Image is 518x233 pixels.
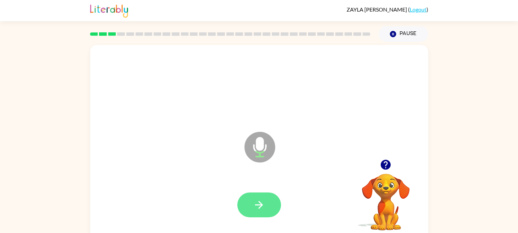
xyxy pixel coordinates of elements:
button: Pause [379,26,428,42]
span: ZAYLA [PERSON_NAME] [347,6,408,13]
video: Your browser must support playing .mp4 files to use Literably. Please try using another browser. [352,163,420,231]
img: Literably [90,3,128,18]
a: Logout [410,6,426,13]
div: ( ) [347,6,428,13]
